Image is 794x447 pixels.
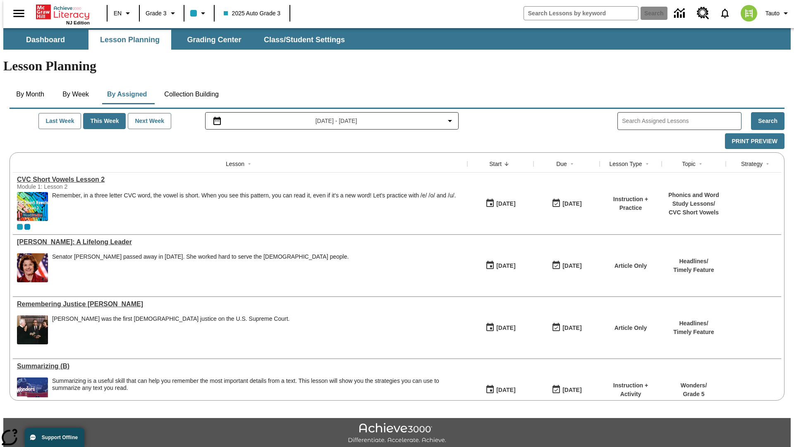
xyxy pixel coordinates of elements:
[615,324,647,332] p: Article Only
[681,381,707,390] p: Wonders /
[264,35,345,45] span: Class/Student Settings
[714,2,736,24] a: Notifications
[682,160,696,168] div: Topic
[762,6,794,21] button: Profile/Settings
[3,30,352,50] div: SubNavbar
[673,328,714,336] p: Timely Feature
[128,113,171,129] button: Next Week
[100,84,153,104] button: By Assigned
[17,183,141,190] div: Module 1: Lesson 2
[52,377,463,406] div: Summarizing is a useful skill that can help you remember the most important details from a text. ...
[257,30,352,50] button: Class/Student Settings
[673,319,714,328] p: Headlines /
[17,176,463,183] div: CVC Short Vowels Lesson 2
[567,159,577,169] button: Sort
[725,133,784,149] button: Print Preview
[52,253,349,260] div: Senator [PERSON_NAME] passed away in [DATE]. She worked hard to serve the [DEMOGRAPHIC_DATA] people.
[17,363,463,370] a: Summarizing (B), Lessons
[187,35,241,45] span: Grading Center
[17,315,48,344] img: Chief Justice Warren Burger, wearing a black robe, holds up his right hand and faces Sandra Day O...
[17,192,48,221] img: CVC Short Vowels Lesson 2.
[100,35,160,45] span: Lesson Planning
[158,84,225,104] button: Collection Building
[673,257,714,266] p: Headlines /
[483,196,518,211] button: 09/25/25: First time the lesson was available
[36,4,90,20] a: Home
[226,160,244,168] div: Lesson
[224,9,281,18] span: 2025 Auto Grade 3
[549,320,584,336] button: 09/25/25: Last day the lesson can be accessed
[669,2,692,25] a: Data Center
[348,423,446,444] img: Achieve3000 Differentiate Accelerate Achieve
[741,5,757,22] img: avatar image
[114,9,122,18] span: EN
[622,115,741,127] input: Search Assigned Lessons
[244,159,254,169] button: Sort
[173,30,256,50] button: Grading Center
[609,160,642,168] div: Lesson Type
[187,6,211,21] button: Class color is light blue. Change class color
[17,224,23,230] div: Current Class
[42,435,78,440] span: Support Offline
[496,199,515,209] div: [DATE]
[604,381,658,399] p: Instruction + Activity
[666,191,722,208] p: Phonics and Word Study Lessons /
[549,382,584,398] button: 09/24/25: Last day the lesson can be accessed
[146,9,167,18] span: Grade 3
[52,315,289,344] div: Sandra Day O'Connor was the first female justice on the U.S. Supreme Court.
[316,117,357,125] span: [DATE] - [DATE]
[496,323,515,333] div: [DATE]
[17,300,463,308] a: Remembering Justice O'Connor, Lessons
[483,320,518,336] button: 09/25/25: First time the lesson was available
[666,208,722,217] p: CVC Short Vowels
[142,6,181,21] button: Grade: Grade 3, Select a grade
[17,253,48,282] img: Senator Dianne Feinstein of California smiles with the U.S. flag behind her.
[692,2,714,24] a: Resource Center, Will open in new tab
[489,160,502,168] div: Start
[681,390,707,399] p: Grade 5
[26,35,65,45] span: Dashboard
[17,238,463,246] a: Dianne Feinstein: A Lifelong Leader, Lessons
[615,262,647,270] p: Article Only
[17,377,48,406] img: Wonders Grade 5 cover, planetarium, showing constellations on domed ceiling
[562,261,581,271] div: [DATE]
[763,159,772,169] button: Sort
[17,363,463,370] div: Summarizing (B)
[604,195,658,212] p: Instruction + Practice
[4,30,87,50] button: Dashboard
[52,192,456,221] div: Remember, in a three letter CVC word, the vowel is short. When you see this pattern, you can read...
[562,323,581,333] div: [DATE]
[52,253,349,282] span: Senator Dianne Feinstein passed away in September 2023. She worked hard to serve the American peo...
[3,58,791,74] h1: Lesson Planning
[38,113,81,129] button: Last Week
[524,7,638,20] input: search field
[17,300,463,308] div: Remembering Justice O'Connor
[36,3,90,25] div: Home
[52,192,456,199] p: Remember, in a three letter CVC word, the vowel is short. When you see this pattern, you can read...
[496,261,515,271] div: [DATE]
[445,116,455,126] svg: Collapse Date Range Filter
[66,20,90,25] span: NJ Edition
[642,159,652,169] button: Sort
[52,377,463,392] div: Summarizing is a useful skill that can help you remember the most important details from a text. ...
[83,113,126,129] button: This Week
[736,2,762,24] button: Select a new avatar
[7,1,31,26] button: Open side menu
[25,428,84,447] button: Support Offline
[483,382,518,398] button: 09/24/25: First time the lesson was available
[502,159,512,169] button: Sort
[549,258,584,274] button: 09/25/25: Last day the lesson can be accessed
[765,9,780,18] span: Tauto
[496,385,515,395] div: [DATE]
[209,116,455,126] button: Select the date range menu item
[741,160,763,168] div: Strategy
[696,159,706,169] button: Sort
[17,238,463,246] div: Dianne Feinstein: A Lifelong Leader
[110,6,136,21] button: Language: EN, Select a language
[673,266,714,274] p: Timely Feature
[562,199,581,209] div: [DATE]
[24,224,30,230] span: OL 2025 Auto Grade 4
